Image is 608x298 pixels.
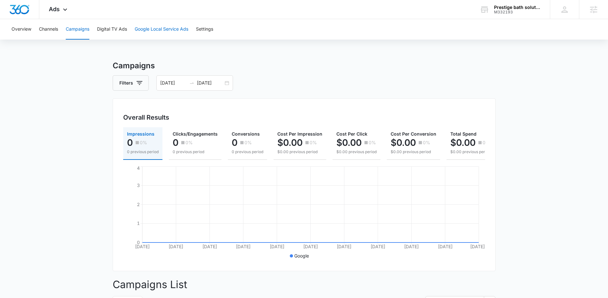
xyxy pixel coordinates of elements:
tspan: [DATE] [470,244,484,249]
p: $0.00 previous period [277,149,322,155]
span: Impressions [127,131,154,137]
p: 0% [244,140,252,145]
button: Channels [39,19,58,40]
span: Clicks/Engagements [173,131,218,137]
p: $0.00 previous period [391,149,436,155]
p: $0.00 [450,138,476,148]
span: Total Spend [450,131,477,137]
p: 0 [127,138,133,148]
p: 0 previous period [173,149,218,155]
p: Google [294,252,309,259]
p: 0 previous period [232,149,263,155]
span: Conversions [232,131,260,137]
span: to [189,80,194,86]
p: $0.00 [336,138,362,148]
button: Digital TV Ads [97,19,127,40]
img: website_grey.svg [10,17,15,22]
h3: Overall Results [123,113,169,122]
tspan: [DATE] [135,244,150,249]
tspan: 0 [137,240,140,245]
tspan: [DATE] [269,244,284,249]
span: Cost Per Conversion [391,131,436,137]
p: $0.00 previous period [450,149,491,155]
tspan: [DATE] [303,244,318,249]
button: Campaigns [66,19,89,40]
input: End date [197,79,223,86]
p: 0% [140,140,147,145]
span: Cost Per Impression [277,131,322,137]
p: 0% [185,140,193,145]
p: $0.00 [277,138,303,148]
tspan: 4 [137,165,140,171]
p: 0 [232,138,237,148]
p: $0.00 [391,138,416,148]
tspan: [DATE] [169,244,183,249]
p: 0% [423,140,430,145]
img: tab_keywords_by_traffic_grey.svg [64,37,69,42]
p: Campaigns List [113,277,496,292]
button: Settings [196,19,213,40]
button: Overview [11,19,31,40]
tspan: 2 [137,202,140,207]
p: 0% [369,140,376,145]
span: swap-right [189,80,194,86]
tspan: 3 [137,183,140,188]
p: 0 [173,138,178,148]
tspan: 1 [137,220,140,226]
div: Domain Overview [24,38,57,42]
tspan: [DATE] [438,244,452,249]
p: 0% [310,140,317,145]
img: logo_orange.svg [10,10,15,15]
tspan: [DATE] [236,244,251,249]
img: tab_domain_overview_orange.svg [17,37,22,42]
span: Cost Per Click [336,131,367,137]
div: v 4.0.25 [18,10,31,15]
p: 0 previous period [127,149,159,155]
tspan: [DATE] [370,244,385,249]
input: Start date [160,79,187,86]
span: Ads [49,6,60,12]
div: account id [494,10,541,14]
p: $0.00 previous period [336,149,377,155]
tspan: [DATE] [337,244,351,249]
div: Domain: [DOMAIN_NAME] [17,17,70,22]
div: Keywords by Traffic [71,38,108,42]
tspan: [DATE] [202,244,217,249]
button: Google Local Service Ads [135,19,188,40]
div: account name [494,5,541,10]
button: Filters [113,75,149,91]
p: 0% [483,140,490,145]
h3: Campaigns [113,60,496,71]
tspan: [DATE] [404,244,419,249]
